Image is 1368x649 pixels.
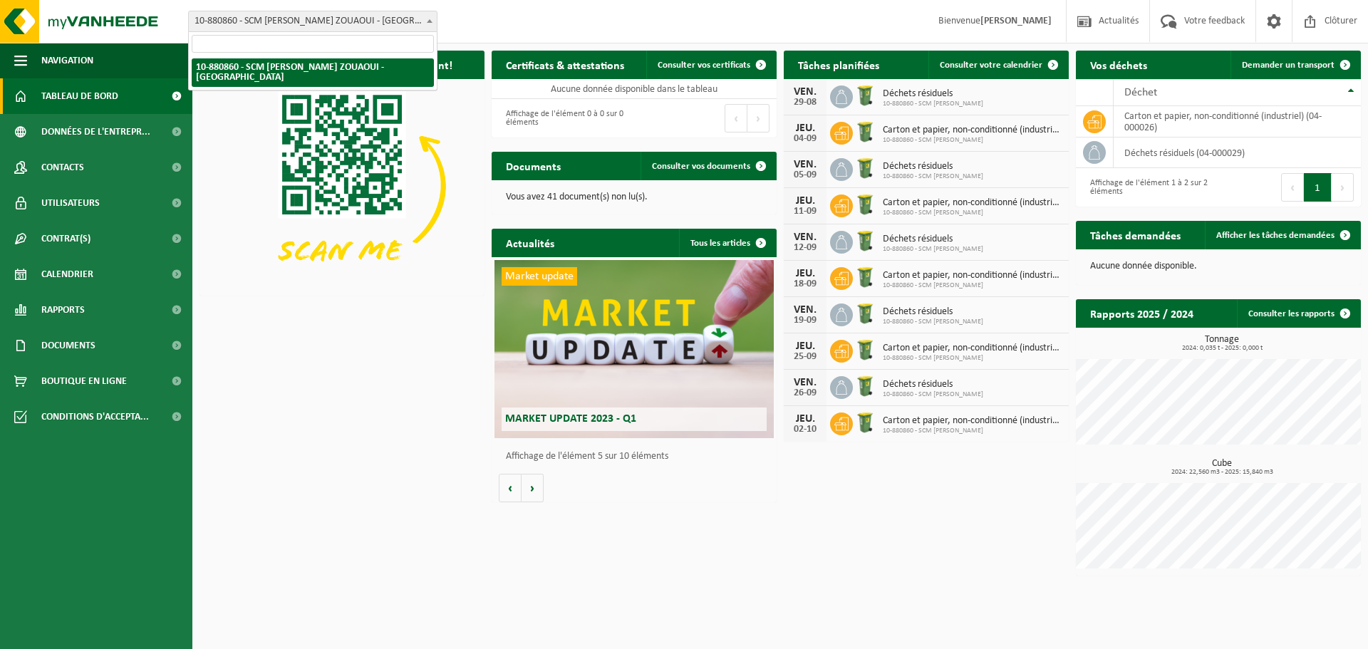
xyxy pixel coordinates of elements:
a: Consulter les rapports [1237,299,1359,328]
div: JEU. [791,268,819,279]
button: Vorige [499,474,522,502]
span: Conditions d'accepta... [41,399,149,435]
div: 11-09 [791,207,819,217]
span: 10-880860 - SCM [PERSON_NAME] [883,281,1062,290]
span: Navigation [41,43,93,78]
div: JEU. [791,341,819,352]
span: Déchets résiduels [883,88,983,100]
div: 02-10 [791,425,819,435]
img: WB-0240-HPE-GN-50 [853,156,877,180]
img: Download de VHEPlus App [199,79,484,293]
span: Afficher les tâches demandées [1216,231,1335,240]
span: Déchets résiduels [883,161,983,172]
span: 10-880860 - SCM [PERSON_NAME] [883,318,983,326]
p: Affichage de l'élément 5 sur 10 éléments [506,452,769,462]
div: VEN. [791,159,819,170]
div: 18-09 [791,279,819,289]
div: 12-09 [791,243,819,253]
div: VEN. [791,304,819,316]
div: 25-09 [791,352,819,362]
span: Contrat(s) [41,221,90,256]
h2: Vos déchets [1076,51,1161,78]
span: 10-880860 - SCM TAIBI ZOUAOUI - COURCELLES LES LENS [189,11,437,31]
span: Tableau de bord [41,78,118,114]
strong: [PERSON_NAME] [980,16,1052,26]
span: Market update 2023 - Q1 [505,413,636,425]
span: Déchets résiduels [883,379,983,390]
img: WB-0240-HPE-GN-50 [853,374,877,398]
h2: Tâches planifiées [784,51,893,78]
span: 2024: 22,560 m3 - 2025: 15,840 m3 [1083,469,1361,476]
span: Contacts [41,150,84,185]
img: WB-0240-HPE-GN-50 [853,410,877,435]
h3: Tonnage [1083,335,1361,352]
div: Affichage de l'élément 0 à 0 sur 0 éléments [499,103,627,134]
span: 10-880860 - SCM TAIBI ZOUAOUI - COURCELLES LES LENS [188,11,437,32]
span: Consulter votre calendrier [940,61,1042,70]
td: déchets résiduels (04-000029) [1114,137,1361,168]
a: Consulter vos documents [641,152,775,180]
span: Déchets résiduels [883,306,983,318]
button: Next [1332,173,1354,202]
img: WB-0240-HPE-GN-50 [853,229,877,253]
span: Données de l'entrepr... [41,114,150,150]
img: WB-0240-HPE-GN-50 [853,192,877,217]
h2: Documents [492,152,575,180]
span: 10-880860 - SCM [PERSON_NAME] [883,136,1062,145]
div: 26-09 [791,388,819,398]
div: JEU. [791,413,819,425]
span: Consulter vos documents [652,162,750,171]
div: 19-09 [791,316,819,326]
div: Affichage de l'élément 1 à 2 sur 2 éléments [1083,172,1211,203]
img: WB-0240-HPE-GN-50 [853,301,877,326]
img: WB-0240-HPE-GN-50 [853,83,877,108]
a: Consulter vos certificats [646,51,775,79]
div: 05-09 [791,170,819,180]
li: 10-880860 - SCM [PERSON_NAME] ZOUAOUI - [GEOGRAPHIC_DATA] [192,58,434,87]
a: Consulter votre calendrier [928,51,1067,79]
span: 2024: 0,035 t - 2025: 0,000 t [1083,345,1361,352]
span: 10-880860 - SCM [PERSON_NAME] [883,172,983,181]
h2: Actualités [492,229,569,256]
button: Previous [1281,173,1304,202]
button: Previous [725,104,747,133]
h2: Rapports 2025 / 2024 [1076,299,1208,327]
span: Boutique en ligne [41,363,127,399]
div: VEN. [791,232,819,243]
td: carton et papier, non-conditionné (industriel) (04-000026) [1114,106,1361,137]
span: Déchet [1124,87,1157,98]
span: 10-880860 - SCM [PERSON_NAME] [883,245,983,254]
span: 10-880860 - SCM [PERSON_NAME] [883,100,983,108]
h2: Tâches demandées [1076,221,1195,249]
div: VEN. [791,86,819,98]
p: Vous avez 41 document(s) non lu(s). [506,192,762,202]
a: Demander un transport [1230,51,1359,79]
span: Calendrier [41,256,93,292]
div: JEU. [791,123,819,134]
div: 29-08 [791,98,819,108]
span: Déchets résiduels [883,234,983,245]
span: Carton et papier, non-conditionné (industriel) [883,415,1062,427]
span: Market update [502,267,577,286]
span: Demander un transport [1242,61,1335,70]
span: 10-880860 - SCM [PERSON_NAME] [883,390,983,399]
h2: Certificats & attestations [492,51,638,78]
td: Aucune donnée disponible dans le tableau [492,79,777,99]
img: WB-0240-HPE-GN-50 [853,120,877,144]
button: 1 [1304,173,1332,202]
a: Afficher les tâches demandées [1205,221,1359,249]
span: Carton et papier, non-conditionné (industriel) [883,197,1062,209]
button: Next [747,104,769,133]
span: Utilisateurs [41,185,100,221]
a: Market update Market update 2023 - Q1 [494,260,774,438]
span: 10-880860 - SCM [PERSON_NAME] [883,354,1062,363]
span: Carton et papier, non-conditionné (industriel) [883,270,1062,281]
span: Consulter vos certificats [658,61,750,70]
span: Carton et papier, non-conditionné (industriel) [883,343,1062,354]
span: 10-880860 - SCM [PERSON_NAME] [883,427,1062,435]
p: Aucune donnée disponible. [1090,261,1347,271]
h3: Cube [1083,459,1361,476]
img: WB-0240-HPE-GN-50 [853,265,877,289]
a: Tous les articles [679,229,775,257]
img: WB-0240-HPE-GN-50 [853,338,877,362]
